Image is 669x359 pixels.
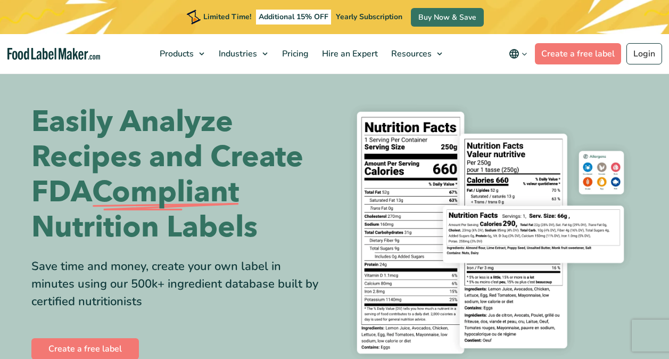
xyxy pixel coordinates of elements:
span: Industries [216,48,258,60]
span: Resources [388,48,433,60]
a: Create a free label [535,43,621,64]
a: Hire an Expert [316,34,382,74]
span: Hire an Expert [319,48,379,60]
a: Buy Now & Save [411,8,484,27]
span: Yearly Subscription [336,12,402,22]
a: Pricing [276,34,313,74]
span: Pricing [279,48,310,60]
span: Products [156,48,195,60]
div: Save time and money, create your own label in minutes using our 500k+ ingredient database built b... [31,258,327,311]
a: Products [153,34,210,74]
span: Limited Time! [203,12,251,22]
a: Login [626,43,662,64]
h1: Easily Analyze Recipes and Create FDA Nutrition Labels [31,104,327,245]
span: Compliant [92,175,239,210]
span: Additional 15% OFF [256,10,331,25]
a: Resources [385,34,448,74]
a: Industries [212,34,273,74]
